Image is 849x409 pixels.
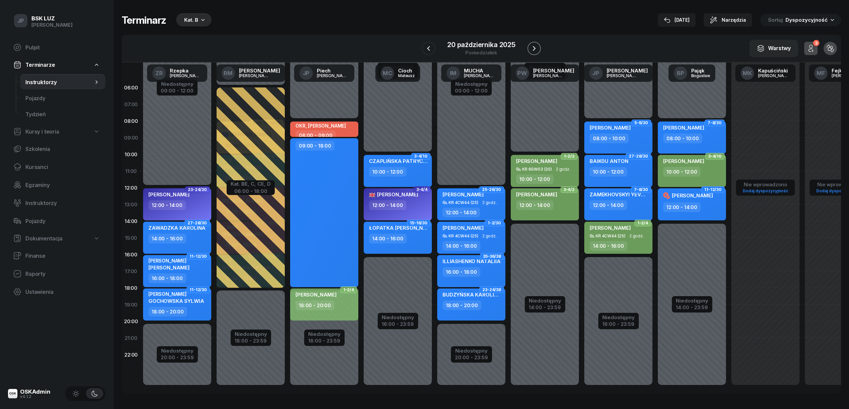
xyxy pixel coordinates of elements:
[25,146,100,152] span: Szkolenia
[375,64,420,82] a: MCCiochMateusz
[8,141,105,157] a: Szkolenia
[629,234,644,238] span: 2 godz.
[785,17,828,23] span: Dyspozycyjność
[443,241,480,251] div: 14:00 - 16:00
[369,167,406,177] div: 10:00 - 12:00
[740,180,791,195] button: Nie wprowadzonoDodaj dyspozycyjność
[122,129,140,146] div: 09:00
[516,200,554,210] div: 12:00 - 14:00
[708,156,722,157] span: 3-4/10
[122,229,140,246] div: 15:00
[122,179,140,196] div: 12:00
[443,191,484,198] span: [PERSON_NAME]
[25,62,55,68] span: Terminarze
[382,314,414,328] button: Niedostępny16:00 - 23:59
[8,213,105,229] a: Pojazdy
[8,284,105,300] a: Ustawienia
[161,353,194,360] div: 20:00 - 23:59
[676,303,708,310] div: 14:00 - 23:59
[602,315,635,320] div: Niedostępny
[25,129,59,135] span: Kursy i teoria
[564,189,575,190] span: 3-4/2
[369,234,407,243] div: 14:00 - 16:00
[295,131,336,140] div: 08:00 - 09:00
[148,298,204,304] span: GOCHOWSKA SYLWIA
[482,289,501,290] span: 23-24/38
[590,200,627,210] div: 12:00 - 14:00
[25,182,100,188] span: Egzaminy
[170,68,202,73] div: Rzepka
[672,192,713,199] span: [PERSON_NAME]
[590,167,627,177] div: 10:00 - 12:00
[295,291,337,298] span: [PERSON_NAME]
[224,70,233,76] span: RM
[231,181,271,187] div: Kat. BE, C, CE, D
[449,234,478,238] div: KR 4CW44 (25)
[122,330,140,346] div: 21:00
[239,68,280,73] div: [PERSON_NAME]
[161,80,194,95] button: Niedostępny00:00 - 12:00
[522,167,552,171] div: KR 6GW03 (20)
[31,22,73,28] div: [PERSON_NAME]
[443,258,501,264] span: ILLIASHENKO NATALIIA
[174,13,212,27] button: Kat. B
[637,222,648,224] span: 1-2/4
[25,164,100,170] span: Kursanci
[590,158,628,164] span: BAIK0U ANTON
[691,68,710,73] div: Pająk
[122,196,140,213] div: 13:00
[804,42,818,55] button: 3
[704,189,722,190] span: 11-12/30
[190,256,207,257] span: 11-12/30
[188,222,207,224] span: 27-28/30
[488,222,501,224] span: 1-2/30
[25,111,100,118] span: Tydzień
[529,297,561,312] button: Niedostępny14:00 - 23:59
[740,182,791,188] div: Nie wprowadzono
[607,73,639,78] div: [PERSON_NAME]
[25,289,100,295] span: Ustawienia
[170,73,202,78] div: [PERSON_NAME]
[20,74,105,90] a: Instruktorzy
[369,200,406,210] div: 12:00 - 14:00
[602,314,635,328] button: Niedostępny16:00 - 23:59
[443,208,480,217] div: 12:00 - 14:00
[148,200,186,210] div: 12:00 - 14:00
[148,225,206,231] span: ZAWADZKA KAROLINA
[188,189,207,190] span: 23-24/30
[20,106,105,122] a: Tydzień
[369,191,418,198] span: [PERSON_NAME]
[663,125,704,131] span: [PERSON_NAME]
[414,156,428,157] span: 3-4/10
[122,296,140,313] div: 19:00
[369,158,430,164] span: CZAPLIŃSKA PATRYCJA
[482,200,497,205] span: 2 godz.
[343,289,354,290] span: 1-2/4
[398,73,415,78] div: Mateusz
[122,79,140,96] div: 06:00
[735,64,796,82] a: MKKapuściński[PERSON_NAME]
[216,64,285,82] a: RM[PERSON_NAME][PERSON_NAME]
[663,134,702,143] div: 08:00 - 10:00
[455,86,488,93] div: 00:00 - 12:00
[122,213,140,229] div: 14:00
[517,70,527,76] span: PW
[450,70,457,76] span: IM
[184,16,198,24] div: Kat. B
[25,271,100,277] span: Raporty
[516,174,554,184] div: 10:00 - 12:00
[147,64,207,82] a: ZRRzepka[PERSON_NAME]
[148,191,190,198] span: [PERSON_NAME]
[533,68,574,73] div: [PERSON_NAME]
[449,200,478,205] div: KR 4CW44 (25)
[25,200,100,206] span: Instruktorzy
[516,191,557,198] span: [PERSON_NAME]
[443,267,480,277] div: 16:00 - 18:00
[482,189,501,190] span: 25-26/30
[308,330,341,345] button: Niedostępny18:00 - 23:59
[510,64,580,82] a: PW[PERSON_NAME][PERSON_NAME]
[231,181,271,194] button: Kat. BE, C, CE, D06:00 - 18:00
[455,347,488,362] button: Niedostępny20:00 - 23:59
[161,86,194,93] div: 00:00 - 12:00
[590,125,631,131] span: [PERSON_NAME]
